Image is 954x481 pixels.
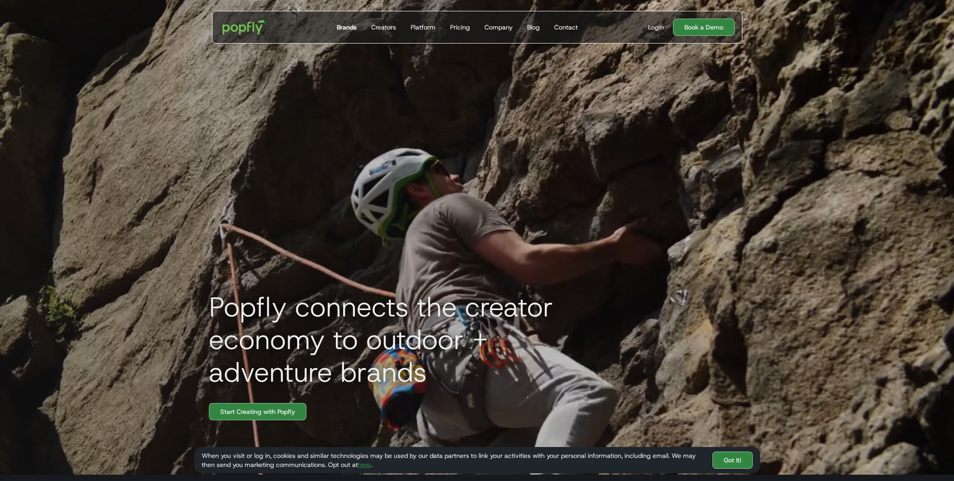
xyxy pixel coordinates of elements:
[644,23,668,32] a: Login
[484,23,513,32] div: Company
[450,23,470,32] div: Pricing
[337,23,357,32] div: Brands
[648,23,664,32] div: Login
[481,11,516,43] a: Company
[216,14,275,41] a: home
[446,11,474,43] a: Pricing
[551,11,581,43] a: Contact
[523,11,543,43] a: Blog
[407,11,439,43] a: Platform
[358,461,371,469] a: here
[333,11,360,43] a: Brands
[371,23,396,32] div: Creators
[209,403,306,420] a: Start Creating with Popfly
[202,291,610,389] h1: Popfly connects the creator economy to outdoor + adventure brands
[411,23,436,32] div: Platform
[527,23,540,32] div: Blog
[368,11,400,43] a: Creators
[712,452,753,469] a: Got It!
[554,23,578,32] div: Contact
[673,19,735,36] a: Book a Demo
[202,451,705,469] div: When you visit or log in, cookies and similar technologies may be used by our data partners to li...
